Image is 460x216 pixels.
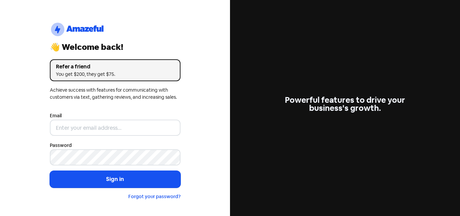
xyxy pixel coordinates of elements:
[56,71,174,78] div: You get $200, they get $75.
[50,43,180,51] div: 👋 Welcome back!
[280,96,410,112] div: Powerful features to drive your business's growth.
[56,63,174,71] div: Refer a friend
[50,171,180,188] button: Sign in
[50,87,180,101] div: Achieve success with features for communicating with customers via text, gathering reviews, and i...
[50,112,62,119] label: Email
[50,120,180,136] input: Enter your email address...
[128,193,180,199] a: Forgot your password?
[50,142,72,149] label: Password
